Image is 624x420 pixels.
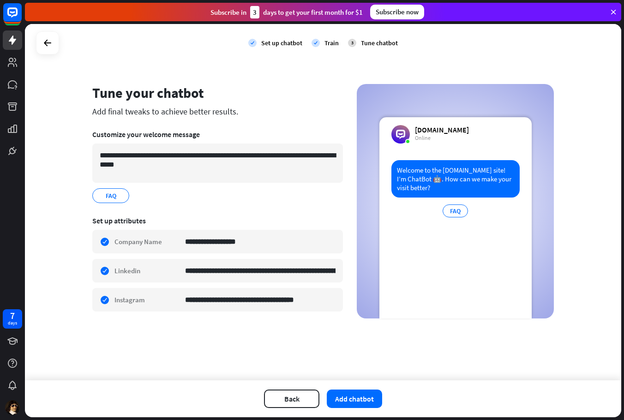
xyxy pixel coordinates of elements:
[10,312,15,320] div: 7
[391,160,520,198] div: Welcome to the [DOMAIN_NAME] site! I’m ChatBot 🤖. How can we make your visit better?
[210,6,363,18] div: Subscribe in days to get your first month for $1
[443,204,468,217] div: FAQ
[92,106,343,117] div: Add final tweaks to achieve better results.
[250,6,259,18] div: 3
[361,39,398,47] div: Tune chatbot
[415,125,469,134] div: [DOMAIN_NAME]
[348,39,356,47] div: 3
[261,39,302,47] div: Set up chatbot
[415,134,469,142] div: Online
[324,39,339,47] div: Train
[92,130,343,139] div: Customize your welcome message
[8,320,17,326] div: days
[312,39,320,47] i: check
[105,191,117,201] span: FAQ
[264,390,319,408] button: Back
[92,216,343,225] div: Set up attributes
[7,4,35,31] button: Open LiveChat chat widget
[3,309,22,329] a: 7 days
[327,390,382,408] button: Add chatbot
[248,39,257,47] i: check
[370,5,424,19] div: Subscribe now
[92,84,343,102] div: Tune your chatbot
